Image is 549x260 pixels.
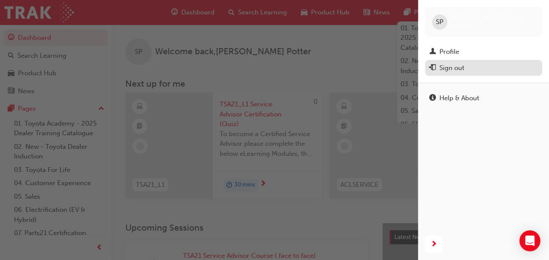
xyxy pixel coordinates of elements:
[431,239,437,250] span: next-icon
[519,230,540,251] div: Open Intercom Messenger
[429,64,436,72] span: exit-icon
[429,95,436,102] span: info-icon
[436,17,443,27] span: SP
[429,48,436,56] span: man-icon
[439,47,459,57] div: Profile
[451,22,471,30] span: 650149
[425,90,542,106] a: Help & About
[451,14,523,22] span: [PERSON_NAME] Potter
[425,60,542,76] button: Sign out
[439,63,464,73] div: Sign out
[439,93,479,103] div: Help & About
[425,44,542,60] a: Profile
